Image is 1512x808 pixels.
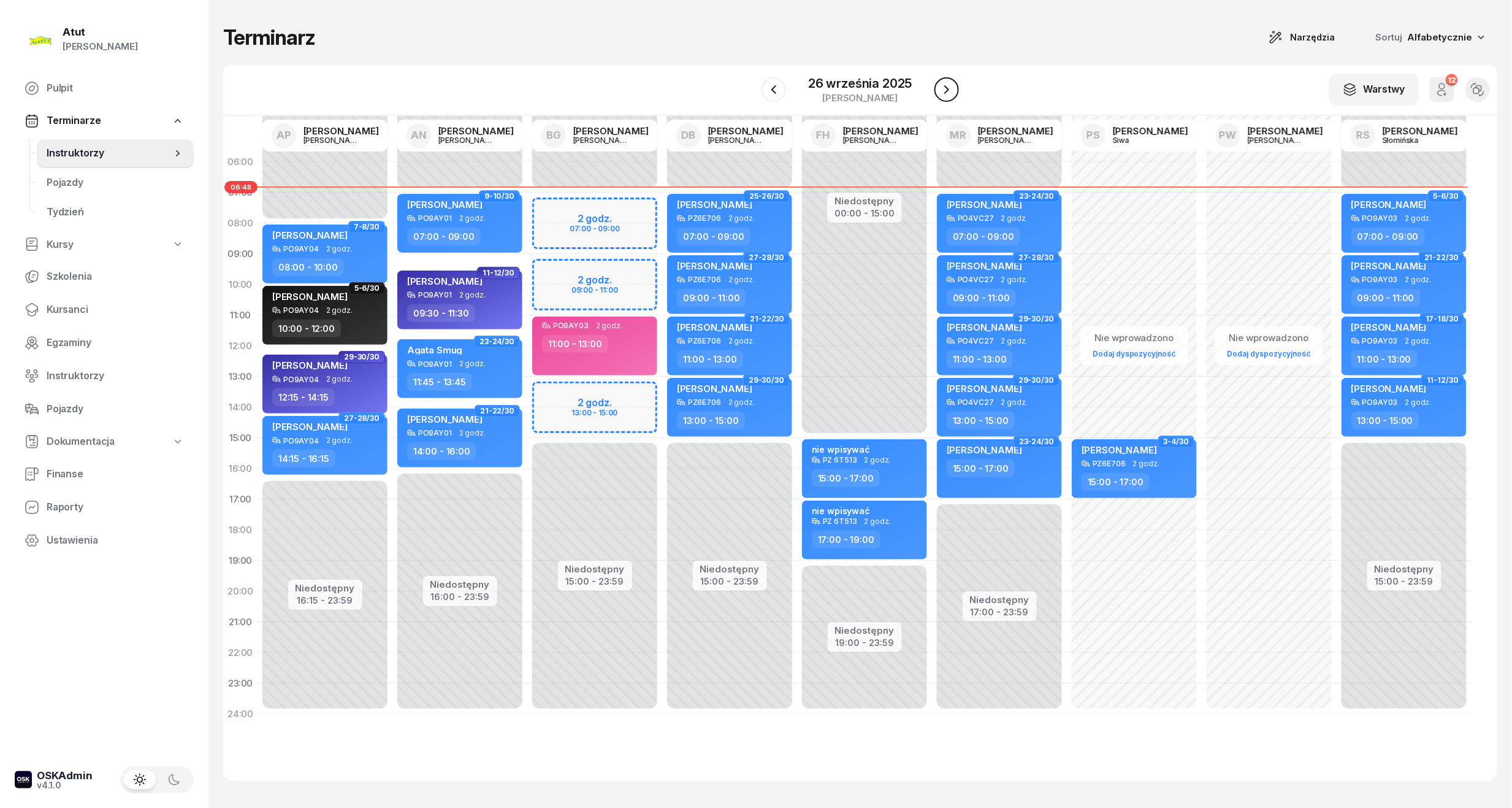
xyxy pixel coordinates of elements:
a: Ustawienia [15,526,194,555]
span: Szkolenia [47,269,184,285]
span: Narzędzia [1291,30,1335,45]
span: [PERSON_NAME] [272,291,348,302]
div: PZ6E706 [688,398,721,406]
div: 15:00 - 17:00 [1082,473,1150,491]
span: Alfabetycznie [1408,31,1473,43]
div: [PERSON_NAME] [304,136,362,144]
span: [PERSON_NAME] [677,383,752,394]
span: [PERSON_NAME] [272,360,348,371]
div: Nie wprowadzono [1088,330,1181,346]
a: Instruktorzy [37,139,194,168]
span: [PERSON_NAME] [1351,199,1427,210]
span: 3-4/30 [1164,441,1189,443]
a: Kursanci [15,295,194,325]
span: PW [1219,130,1237,140]
div: Niedostępny [565,564,625,574]
button: Niedostępny15:00 - 23:59 [565,562,625,589]
div: 09:00 - 11:00 [947,289,1016,307]
div: 12:00 [223,331,258,361]
div: 26 września 2025 [808,77,912,90]
div: 14:00 - 16:00 [407,442,476,460]
div: 12 [1446,74,1457,86]
span: DB [681,130,695,140]
div: 09:30 - 11:30 [407,304,475,322]
div: 00:00 - 15:00 [834,206,895,218]
div: nie wpisywać [812,506,870,516]
span: Tydzień [47,204,184,220]
div: PZ6E706 [688,337,721,345]
div: 14:15 - 16:15 [272,450,335,467]
div: [PERSON_NAME] [438,136,497,144]
img: logo-xs-dark@2x.png [15,771,32,788]
span: 23-24/30 [479,341,514,343]
span: 2 godz. [728,337,755,345]
span: 17-18/30 [1426,318,1459,320]
span: [PERSON_NAME] [1351,321,1427,333]
div: Siwa [1113,136,1172,144]
span: 2 godz. [1405,214,1432,223]
button: Nie wprowadzonoDodaj dyspozycyjność [1223,328,1316,364]
div: [PERSON_NAME] [843,136,902,144]
span: [PERSON_NAME] [407,275,483,287]
span: [PERSON_NAME] [272,421,348,433]
div: 15:00 - 17:00 [812,469,880,487]
div: PO9AY03 [1362,275,1398,283]
span: 21-22/30 [480,410,514,412]
div: nie wpisywać [812,444,870,455]
div: Niedostępny [834,196,895,206]
button: Niedostępny15:00 - 23:59 [1375,562,1434,589]
div: PO4VC27 [958,214,994,222]
div: 15:00 - 17:00 [947,460,1015,477]
div: PO9AY03 [1362,214,1398,222]
span: FH [816,130,830,140]
div: Niedostępny [970,595,1029,604]
div: 12:15 - 14:15 [272,388,335,406]
span: 2 godz. [1405,398,1432,407]
a: Pojazdy [15,394,194,424]
span: 2 godz. [1133,460,1159,468]
span: [PERSON_NAME] [272,229,348,241]
span: 2 godz. [865,517,891,526]
span: 5-6/30 [1434,195,1459,198]
span: 06:48 [224,181,258,193]
a: Kursy [15,231,194,259]
a: PW[PERSON_NAME][PERSON_NAME] [1206,120,1333,152]
span: [PERSON_NAME] [407,414,483,425]
span: [PERSON_NAME] [407,199,483,210]
div: Niedostępny [1375,564,1434,574]
span: Instruktorzy [47,368,184,384]
span: Raporty [47,499,184,515]
a: Dodaj dyspozycyjność [1223,347,1316,361]
div: [PERSON_NAME] [573,136,632,144]
span: Kursy [47,237,74,253]
div: 07:00 [223,177,258,208]
span: 27-28/30 [344,417,380,420]
span: 2 godz. [326,375,353,383]
span: [PERSON_NAME] [677,199,752,210]
div: PO9AY01 [418,360,452,368]
div: PZ6E706 [688,214,721,222]
div: 16:00 [223,453,258,484]
span: [PERSON_NAME] [947,321,1022,333]
span: 2 godz. [326,436,353,445]
div: 22:00 [223,637,258,668]
div: [PERSON_NAME] [843,126,918,136]
button: Niedostępny19:00 - 23:59 [835,623,895,650]
span: 2 godz. [459,360,486,368]
span: [PERSON_NAME] [947,444,1022,456]
div: [PERSON_NAME] [1248,126,1323,136]
div: 11:45 - 13:45 [407,373,472,391]
span: 27-28/30 [749,256,784,259]
div: PO9AY03 [553,321,589,329]
div: PO4VC27 [958,275,994,283]
a: Egzaminy [15,328,194,358]
div: 13:00 - 15:00 [947,412,1015,429]
span: [PERSON_NAME] [947,383,1022,394]
span: 2 godz. [596,321,622,330]
div: 07:00 - 09:00 [947,228,1020,245]
div: [PERSON_NAME] [63,39,138,55]
div: PO9AY04 [283,245,319,253]
div: 09:00 - 11:00 [677,289,746,307]
a: RS[PERSON_NAME]Słomińska [1341,120,1468,152]
span: 25-26/30 [749,195,784,198]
